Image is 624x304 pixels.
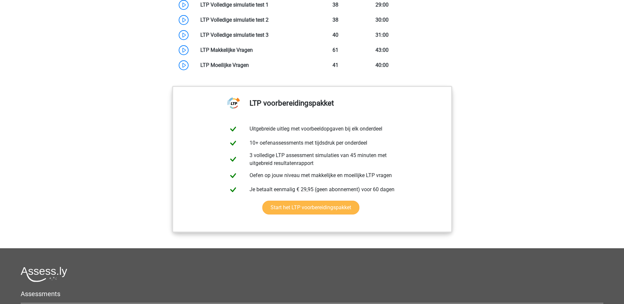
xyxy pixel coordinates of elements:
a: Start het LTP voorbereidingspakket [262,201,359,214]
div: LTP Volledige simulatie test 3 [195,31,312,39]
div: LTP Volledige simulatie test 1 [195,1,312,9]
h5: Assessments [21,290,603,298]
div: LTP Moeilijke Vragen [195,61,312,69]
img: Assessly logo [21,267,67,282]
div: LTP Makkelijke Vragen [195,46,312,54]
div: LTP Volledige simulatie test 2 [195,16,312,24]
